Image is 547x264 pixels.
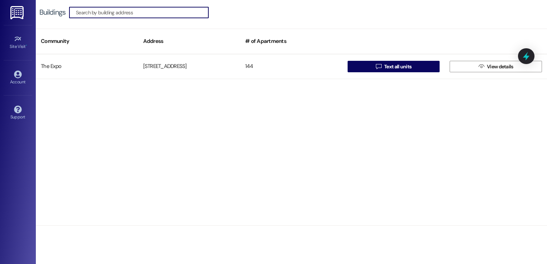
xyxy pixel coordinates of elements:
a: Site Visit • [4,33,32,52]
a: Support [4,103,32,123]
div: # of Apartments [240,33,343,50]
i:  [376,64,381,69]
div: Buildings [39,9,66,16]
div: Address [138,33,241,50]
div: The Expo [36,59,138,74]
input: Search by building address [76,8,208,18]
i:  [479,64,484,69]
button: Text all units [348,61,440,72]
button: View details [450,61,542,72]
a: Account [4,68,32,88]
div: [STREET_ADDRESS] [138,59,241,74]
img: ResiDesk Logo [10,6,25,19]
span: • [26,43,27,48]
span: View details [487,63,513,70]
div: 144 [240,59,343,74]
span: Text all units [384,63,411,70]
div: Community [36,33,138,50]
